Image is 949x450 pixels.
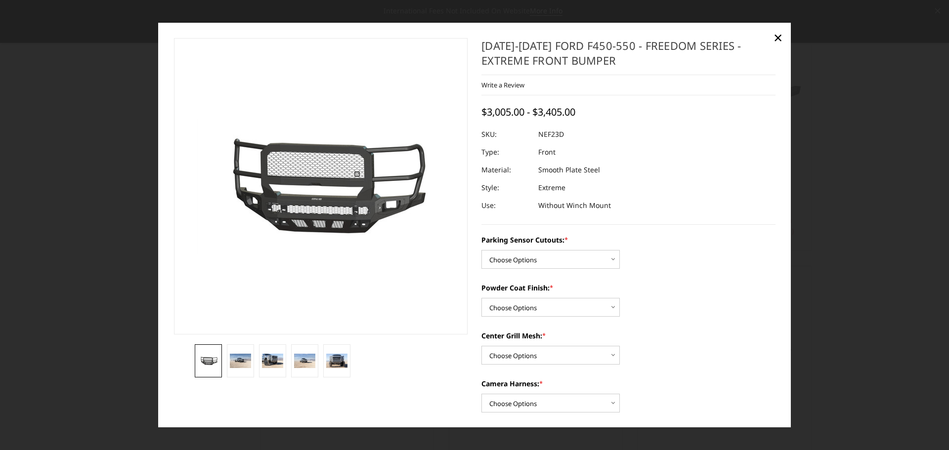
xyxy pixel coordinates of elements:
dd: Extreme [538,179,565,197]
dt: Use: [481,197,531,214]
iframe: Chat Widget [900,403,949,450]
a: 2023-2025 Ford F450-550 - Freedom Series - Extreme Front Bumper [174,38,468,334]
label: Camera Harness: [481,378,776,389]
label: Add-On Recovery Shackles : [481,426,776,437]
dt: Material: [481,161,531,179]
dd: Front [538,143,556,161]
img: 2023-2025 Ford F450-550 - Freedom Series - Extreme Front Bumper [198,355,219,367]
span: $3,005.00 - $3,405.00 [481,105,575,119]
dd: Without Winch Mount [538,197,611,214]
img: 2023-2025 Ford F450-550 - Freedom Series - Extreme Front Bumper [326,354,347,368]
h1: [DATE]-[DATE] Ford F450-550 - Freedom Series - Extreme Front Bumper [481,38,776,75]
img: 2023-2025 Ford F450-550 - Freedom Series - Extreme Front Bumper [294,354,315,368]
label: Parking Sensor Cutouts: [481,235,776,245]
span: × [774,27,782,48]
dt: SKU: [481,125,531,143]
a: Close [770,30,786,45]
dt: Style: [481,179,531,197]
img: 2023-2025 Ford F450-550 - Freedom Series - Extreme Front Bumper [262,354,283,368]
dt: Type: [481,143,531,161]
dd: Smooth Plate Steel [538,161,600,179]
label: Powder Coat Finish: [481,283,776,293]
label: Center Grill Mesh: [481,330,776,341]
a: Write a Review [481,81,524,89]
img: 2023-2025 Ford F450-550 - Freedom Series - Extreme Front Bumper [230,354,251,368]
dd: NEF23D [538,125,564,143]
